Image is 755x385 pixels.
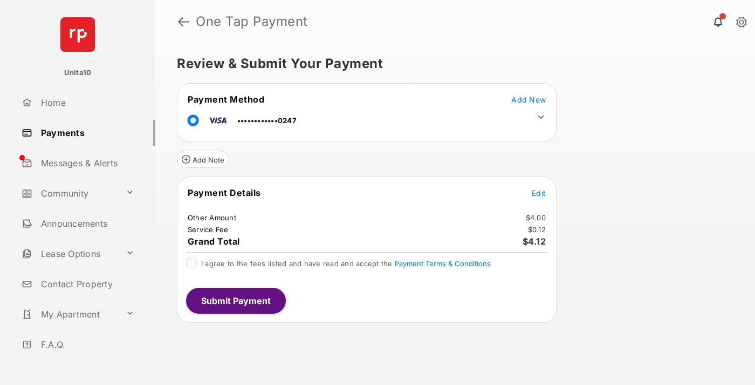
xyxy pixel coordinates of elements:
span: Payment Details [188,187,261,198]
strong: One Tap Payment [196,15,308,28]
a: My Apartment [17,301,121,327]
p: Unita10 [64,67,92,78]
a: Home [17,90,155,116]
a: Announcements [17,211,155,237]
td: Service Fee [187,225,229,234]
button: Add Note [177,151,229,168]
a: Community [17,180,121,206]
button: Add New [511,94,546,105]
a: F.A.Q. [17,332,155,357]
a: Payments [17,120,155,146]
button: Submit Payment [186,288,286,314]
td: $4.00 [525,213,546,222]
span: Add New [511,95,546,104]
td: Other Amount [187,213,237,222]
button: Edit [532,187,546,198]
span: ••••••••••••0247 [237,116,297,125]
span: Grand Total [188,236,240,247]
img: svg+xml;base64,PHN2ZyB4bWxucz0iaHR0cDovL3d3dy53My5vcmcvMjAwMC9zdmciIHdpZHRoPSI2NCIgaGVpZ2h0PSI2NC... [60,17,95,52]
td: $0.12 [527,225,546,234]
span: I agree to the fees listed and have read and accept the [201,259,491,268]
span: Edit [532,188,546,198]
a: Lease Options [17,241,121,267]
span: Payment Method [188,94,264,105]
h5: Review & Submit Your Payment [177,57,725,70]
a: Contact Property [17,271,155,297]
a: Messages & Alerts [17,150,155,176]
span: $4.12 [523,236,546,247]
button: I agree to the fees listed and have read and accept the [395,259,491,268]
